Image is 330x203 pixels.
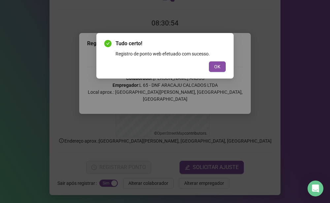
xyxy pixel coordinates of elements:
[115,40,226,48] span: Tudo certo!
[209,61,226,72] button: OK
[104,40,112,47] span: check-circle
[308,181,323,196] div: Open Intercom Messenger
[214,63,220,70] span: OK
[115,50,226,57] div: Registro de ponto web efetuado com sucesso.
